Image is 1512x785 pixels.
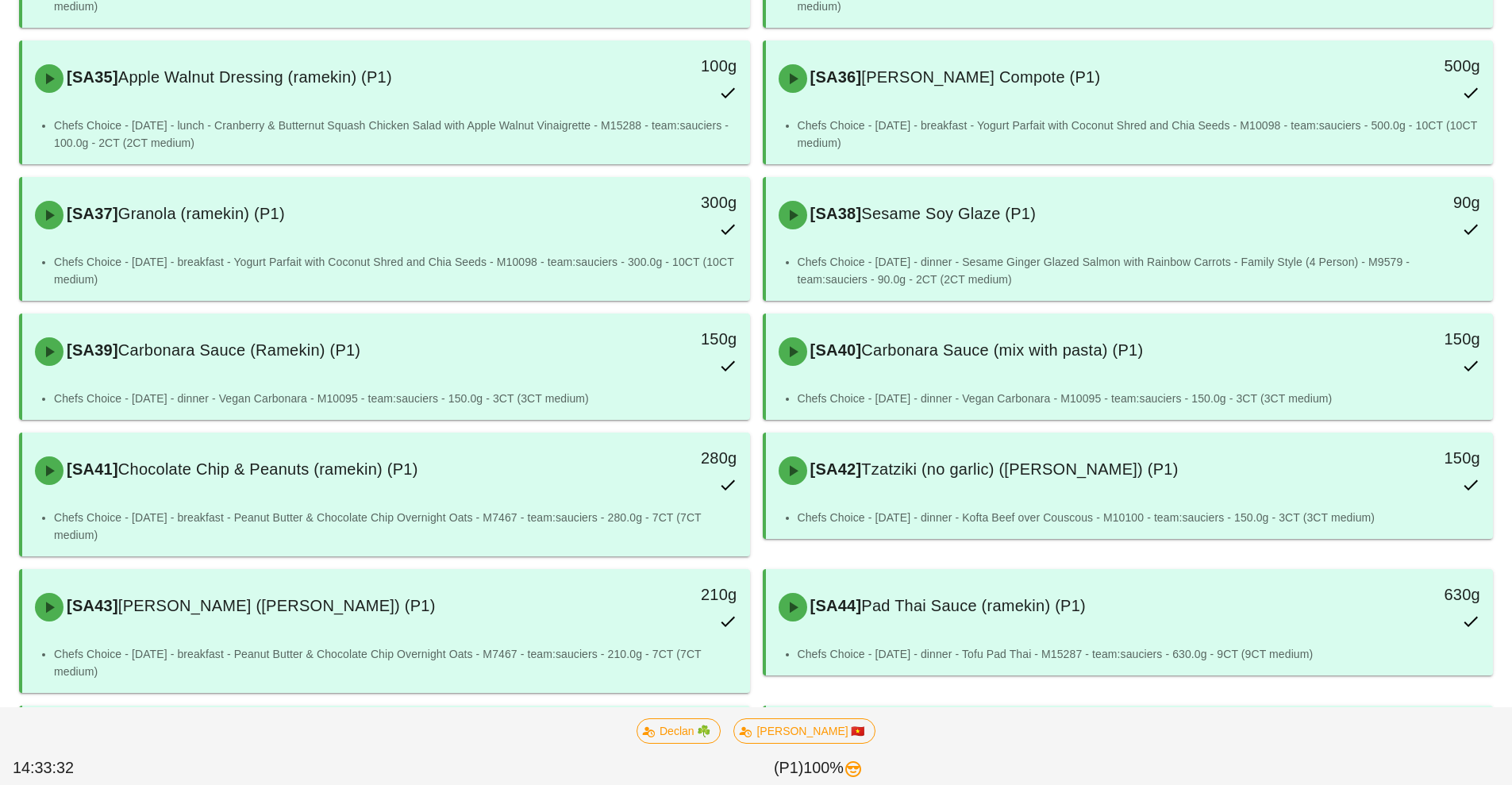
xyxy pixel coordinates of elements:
li: Chefs Choice - [DATE] - breakfast - Yogurt Parfait with Coconut Shred and Chia Seeds - M10098 - t... [54,253,737,288]
span: [SA44] [807,597,862,614]
li: Chefs Choice - [DATE] - dinner - Vegan Carbonara - M10095 - team:sauciers - 150.0g - 3CT (3CT med... [798,390,1481,407]
span: [PERSON_NAME] 🇻🇳 [744,719,865,743]
li: Chefs Choice - [DATE] - lunch - Cranberry & Butternut Squash Chicken Salad with Apple Walnut Vina... [54,117,737,152]
li: Chefs Choice - [DATE] - breakfast - Yogurt Parfait with Coconut Shred and Chia Seeds - M10098 - t... [798,117,1481,152]
li: Chefs Choice - [DATE] - dinner - Kofta Beef over Couscous - M10100 - team:sauciers - 150.0g - 3CT... [798,509,1481,526]
span: Chocolate Chip & Peanuts (ramekin) (P1) [118,460,418,478]
div: 280g [575,445,737,471]
span: Carbonara Sauce (mix with pasta) (P1) [861,341,1143,359]
div: 14:33:32 [10,753,134,783]
div: 150g [1319,445,1480,471]
div: 630g [1319,582,1480,607]
span: [SA38] [807,205,862,222]
div: 300g [575,190,737,215]
div: 150g [1319,326,1480,352]
li: Chefs Choice - [DATE] - breakfast - Peanut Butter & Chocolate Chip Overnight Oats - M7467 - team:... [54,645,737,680]
li: Chefs Choice - [DATE] - breakfast - Peanut Butter & Chocolate Chip Overnight Oats - M7467 - team:... [54,509,737,544]
span: [SA39] [63,341,118,359]
span: Tzatziki (no garlic) ([PERSON_NAME]) (P1) [861,460,1178,478]
span: Granola (ramekin) (P1) [118,205,285,222]
span: Pad Thai Sauce (ramekin) (P1) [861,597,1086,614]
div: 100g [575,53,737,79]
div: 210g [575,582,737,607]
span: Apple Walnut Dressing (ramekin) (P1) [118,68,392,86]
span: [SA40] [807,341,862,359]
span: [SA35] [63,68,118,86]
li: Chefs Choice - [DATE] - dinner - Sesame Ginger Glazed Salmon with Rainbow Carrots - Family Style ... [798,253,1481,288]
div: 90g [1319,190,1480,215]
span: Sesame Soy Glaze (P1) [861,205,1036,222]
span: Carbonara Sauce (Ramekin) (P1) [118,341,360,359]
span: [SA43] [63,597,118,614]
span: [SA36] [807,68,862,86]
span: [SA41] [63,460,118,478]
span: Declan ☘️ [647,719,710,743]
li: Chefs Choice - [DATE] - dinner - Tofu Pad Thai - M15287 - team:sauciers - 630.0g - 9CT (9CT medium) [798,645,1481,663]
div: (P1) 100% [134,753,1502,783]
span: [SA42] [807,460,862,478]
span: [PERSON_NAME] ([PERSON_NAME]) (P1) [118,597,436,614]
li: Chefs Choice - [DATE] - dinner - Vegan Carbonara - M10095 - team:sauciers - 150.0g - 3CT (3CT med... [54,390,737,407]
div: 500g [1319,53,1480,79]
span: [PERSON_NAME] Compote (P1) [861,68,1100,86]
span: [SA37] [63,205,118,222]
div: 150g [575,326,737,352]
